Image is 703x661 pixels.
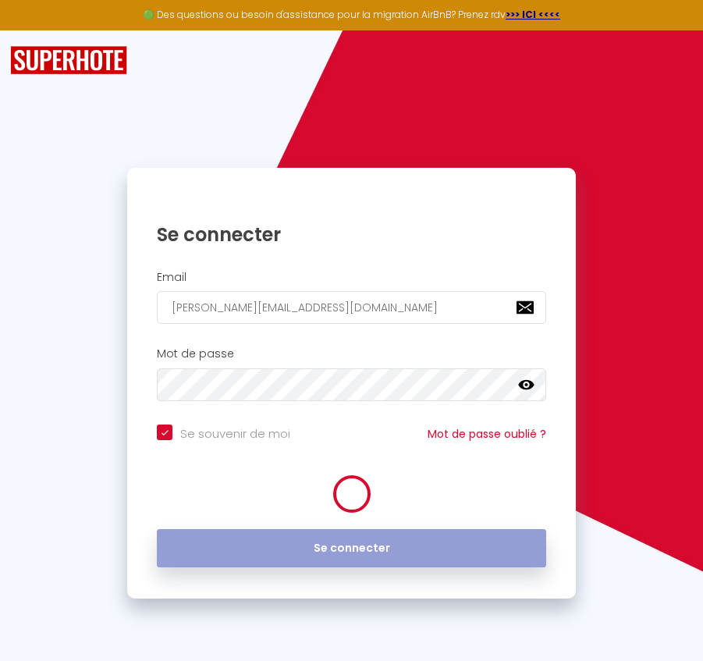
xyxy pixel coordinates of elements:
[157,222,545,247] h1: Se connecter
[157,291,545,324] input: Ton Email
[428,426,546,442] a: Mot de passe oublié ?
[157,529,545,568] button: Se connecter
[506,8,560,21] a: >>> ICI <<<<
[157,271,545,284] h2: Email
[157,347,545,361] h2: Mot de passe
[10,46,127,75] img: SuperHote logo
